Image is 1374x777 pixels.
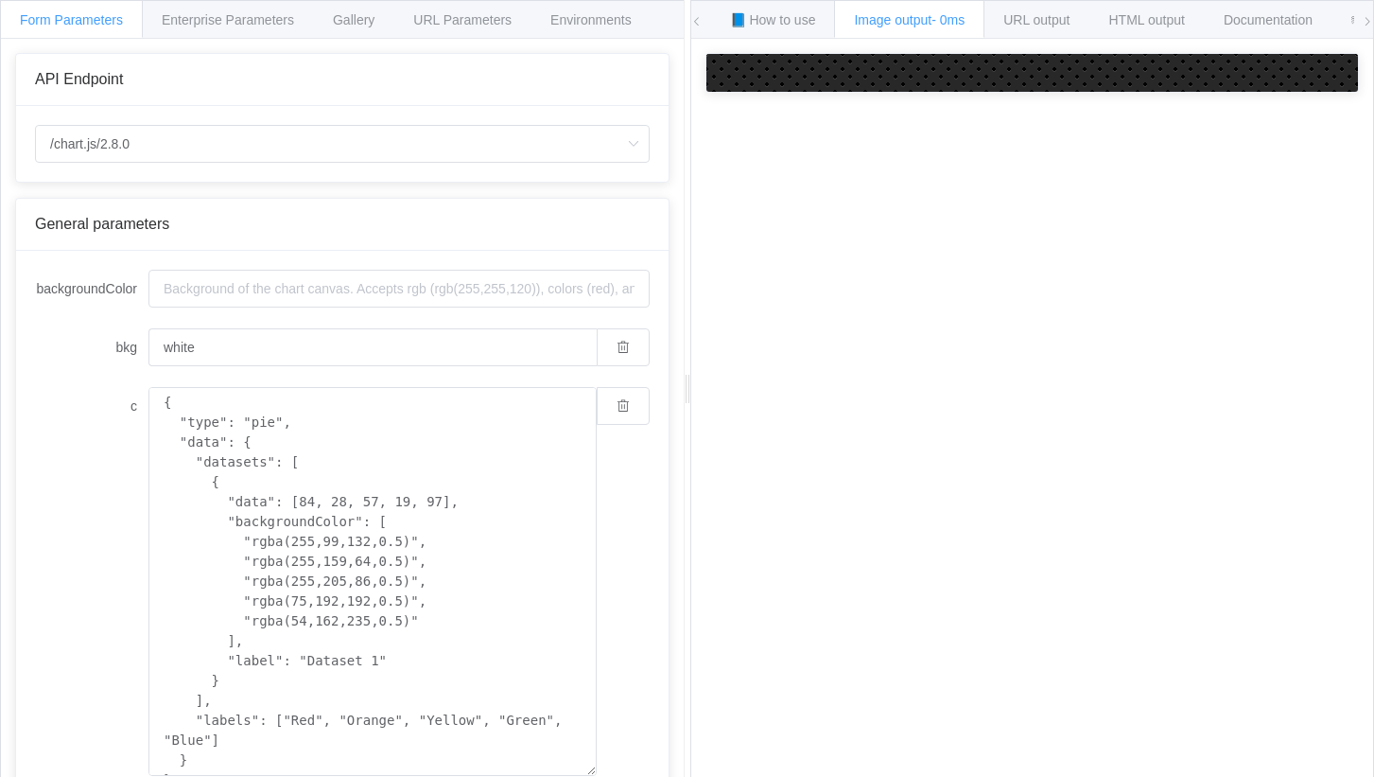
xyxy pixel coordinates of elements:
input: Background of the chart canvas. Accepts rgb (rgb(255,255,120)), colors (red), and url-encoded hex... [148,328,597,366]
span: - 0ms [931,12,965,27]
span: Form Parameters [20,12,123,27]
label: bkg [35,328,148,366]
label: backgroundColor [35,270,148,308]
span: Gallery [333,12,374,27]
span: Documentation [1224,12,1313,27]
span: URL Parameters [413,12,512,27]
span: Enterprise Parameters [162,12,294,27]
label: c [35,387,148,425]
span: URL output [1003,12,1070,27]
input: Select [35,125,650,163]
span: Environments [550,12,632,27]
span: Image output [854,12,965,27]
input: Background of the chart canvas. Accepts rgb (rgb(255,255,120)), colors (red), and url-encoded hex... [148,270,650,308]
span: API Endpoint [35,71,123,87]
span: 📘 How to use [730,12,816,27]
span: General parameters [35,216,169,232]
span: HTML output [1108,12,1184,27]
